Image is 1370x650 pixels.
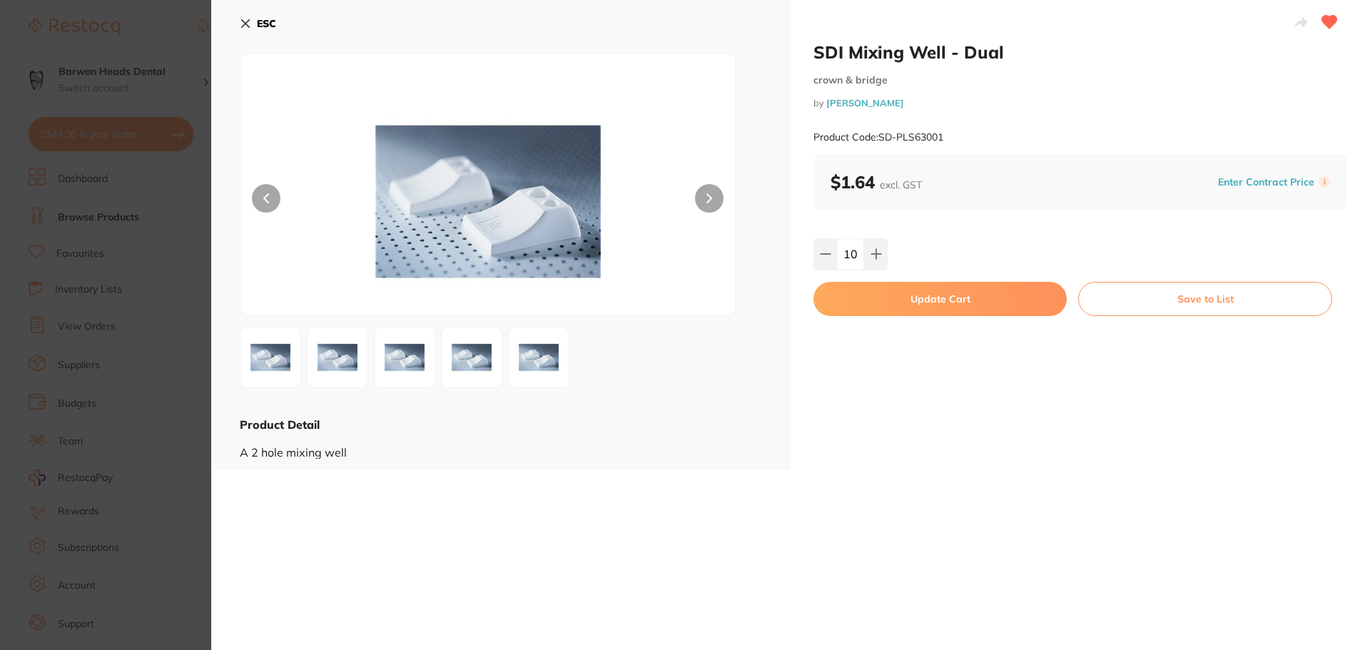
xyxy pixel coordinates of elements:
[813,98,1347,108] small: by
[245,332,296,383] img: MDAxLmpwZw
[513,332,564,383] img: MDAxXzUuanBn
[831,171,922,193] b: $1.64
[1214,176,1319,189] button: Enter Contract Price
[379,332,430,383] img: MDAxXzMuanBn
[1319,176,1330,188] label: i
[813,41,1347,63] h2: SDI Mixing Well - Dual
[240,432,762,459] div: A 2 hole mixing well
[813,74,1347,86] small: crown & bridge
[826,97,904,108] a: [PERSON_NAME]
[240,417,320,432] b: Product Detail
[240,11,276,36] button: ESC
[312,332,363,383] img: MDAxXzIuanBn
[1078,282,1332,316] button: Save to List
[257,17,276,30] b: ESC
[813,282,1067,316] button: Update Cart
[880,178,922,191] span: excl. GST
[340,89,636,315] img: MDAxLmpwZw
[813,131,943,143] small: Product Code: SD-PLS63001
[446,332,497,383] img: MDAxXzQuanBn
